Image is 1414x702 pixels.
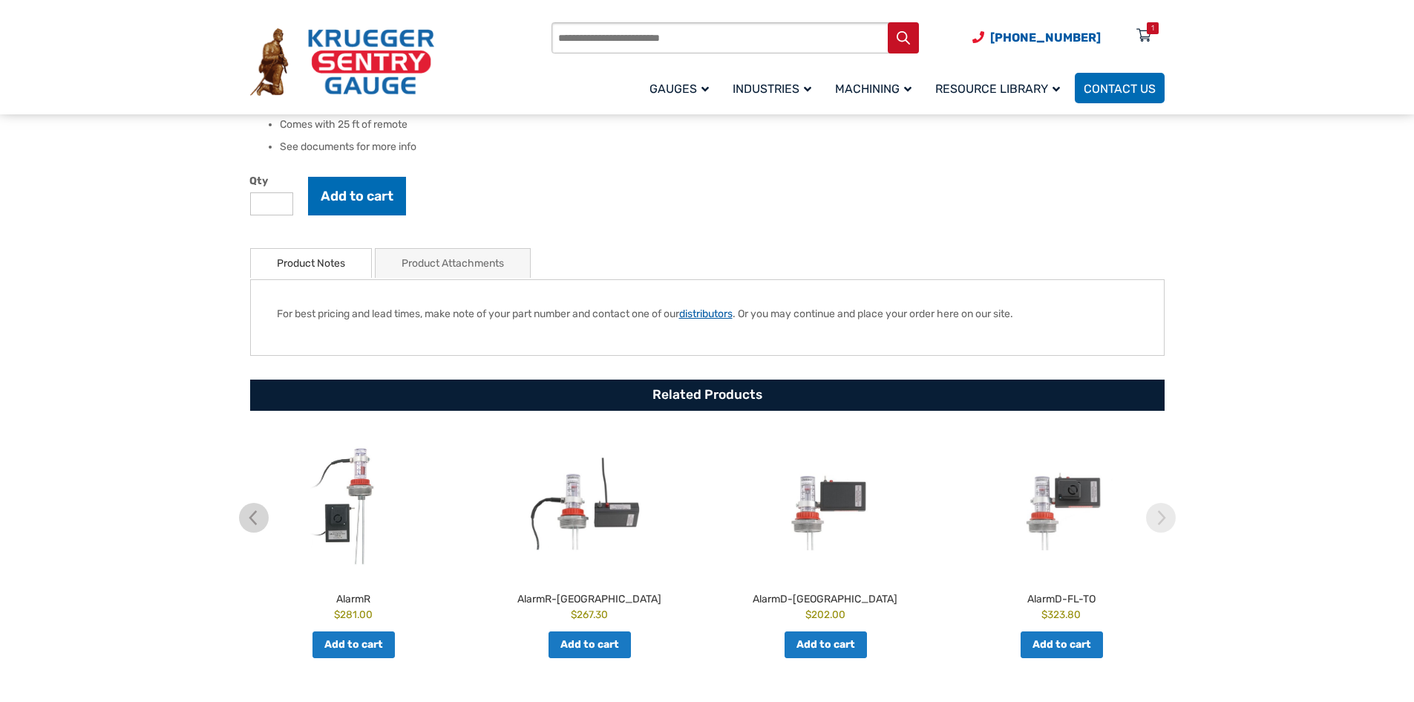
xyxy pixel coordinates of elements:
[990,30,1101,45] span: [PHONE_NUMBER]
[475,433,704,574] img: AlarmR-FL
[250,192,293,215] input: Product quantity
[239,433,468,623] a: AlarmR $281.00
[679,308,733,320] a: distributors
[1041,608,1047,620] span: $
[1151,22,1154,34] div: 1
[239,433,468,574] img: AlarmR
[239,586,468,607] h2: AlarmR
[308,177,406,215] button: Add to cart
[947,586,1176,607] h2: AlarmD-FL-TO
[805,608,811,620] span: $
[972,28,1101,47] a: Phone Number (920) 434-8860
[805,608,845,620] bdi: 202.00
[475,433,704,623] a: AlarmR-[GEOGRAPHIC_DATA] $267.30
[926,71,1075,105] a: Resource Library
[334,608,340,620] span: $
[1146,503,1176,533] img: chevron-right.svg
[649,82,709,96] span: Gauges
[733,82,811,96] span: Industries
[1041,608,1081,620] bdi: 323.80
[250,380,1165,411] h2: Related Products
[1075,73,1165,103] a: Contact Us
[724,71,826,105] a: Industries
[280,140,1165,155] li: See documents for more info
[250,28,434,97] img: Krueger Sentry Gauge
[826,71,926,105] a: Machining
[835,82,911,96] span: Machining
[711,433,940,623] a: AlarmD-[GEOGRAPHIC_DATA] $202.00
[549,631,631,658] a: Add to cart: “AlarmR-FL”
[277,249,345,278] a: Product Notes
[334,608,373,620] bdi: 281.00
[947,433,1176,623] a: AlarmD-FL-TO $323.80
[641,71,724,105] a: Gauges
[571,608,608,620] bdi: 267.30
[1084,82,1156,96] span: Contact Us
[711,433,940,574] img: AlarmD-FL
[280,117,1165,132] li: Comes with 25 ft of remote
[239,503,269,533] img: chevron-left.svg
[277,306,1138,322] p: For best pricing and lead times, make note of your part number and contact one of our . Or you ma...
[475,586,704,607] h2: AlarmR-[GEOGRAPHIC_DATA]
[711,586,940,607] h2: AlarmD-[GEOGRAPHIC_DATA]
[1021,631,1103,658] a: Add to cart: “AlarmD-FL-TO”
[785,631,867,658] a: Add to cart: “AlarmD-FL”
[312,631,395,658] a: Add to cart: “AlarmR”
[571,608,577,620] span: $
[947,433,1176,574] img: AlarmD-FL-TO
[935,82,1060,96] span: Resource Library
[402,249,504,278] a: Product Attachments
